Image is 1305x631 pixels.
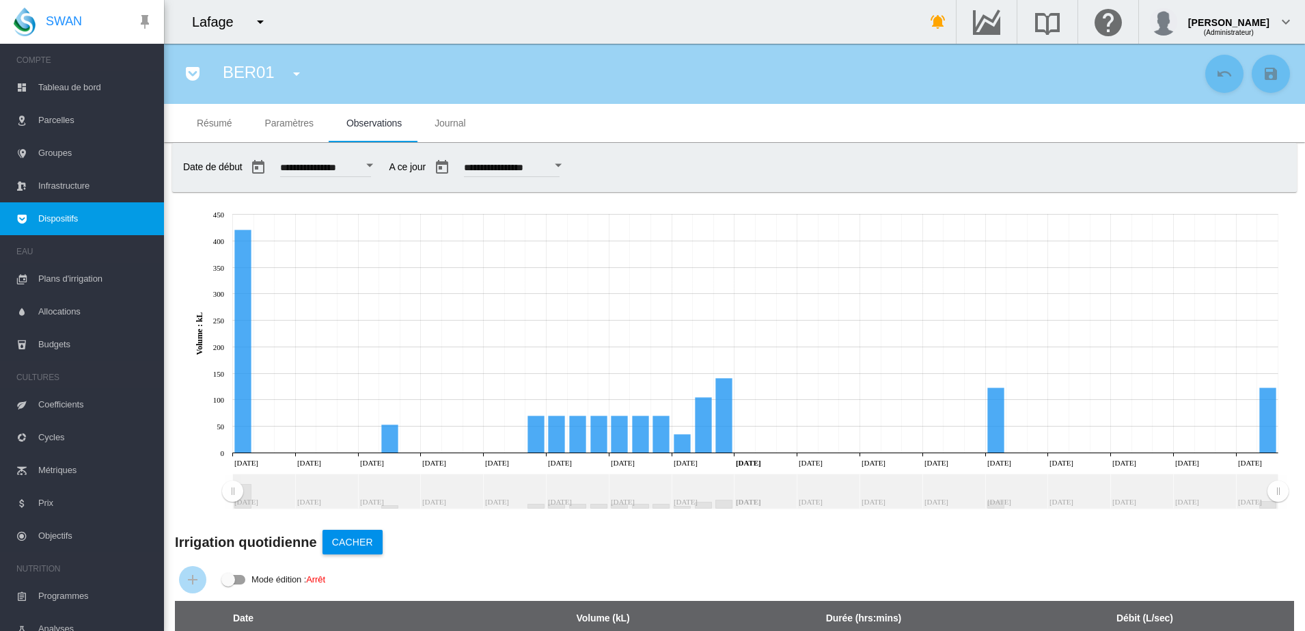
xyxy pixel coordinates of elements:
[183,154,378,181] span: Date de début
[1263,66,1279,82] md-icon: icon-content-save
[322,530,383,554] button: Cacher
[987,459,1011,467] tspan: [DATE]
[549,416,565,453] g: Jun 24, 2025 70
[288,66,305,82] md-icon: icon-menu-down
[137,14,153,30] md-icon: icon-pin
[428,154,456,181] button: md-calendar
[234,459,258,467] tspan: [DATE]
[251,570,325,589] div: Mode édition :
[223,63,275,81] span: BER01
[1260,388,1276,453] g: Jul 28, 2025 122.5
[1112,459,1136,467] tspan: [DATE]
[38,454,153,487] span: Métriques
[179,566,206,593] button: Ajouter l'enregistrement du débit d'eau
[221,449,225,457] tspan: 0
[16,241,153,263] span: EAU
[1238,459,1262,467] tspan: [DATE]
[591,416,607,453] g: Jun 26, 2025 70
[1278,14,1294,30] md-icon: icon-chevron-down
[1252,55,1290,93] button: Enregistrer les modifications
[38,421,153,454] span: Cycles
[38,328,153,361] span: Budgets
[862,459,885,467] tspan: [DATE]
[612,416,628,453] g: Jun 27, 2025 70
[297,459,321,467] tspan: [DATE]
[1205,55,1244,93] button: Annuler les modifications
[1188,10,1269,24] div: [PERSON_NAME]
[265,118,314,129] span: Paramètres
[1049,459,1073,467] tspan: [DATE]
[221,569,325,590] md-switch: Mode édition : Arrêt
[38,71,153,104] span: Tableau de bord
[1204,29,1254,36] span: (Administrateur)
[1266,475,1290,509] g: Zoom chart using cursor arrows
[1031,14,1064,30] md-icon: Recherche dans la librairie
[1216,66,1233,82] md-icon: icon-undo
[184,572,201,588] md-icon: icon-plus
[38,295,153,328] span: Allocations
[382,425,398,453] g: Jun 16, 2025 52.5
[14,8,36,36] img: SWAN-Landscape-Logo-Colour-drop.png
[736,459,760,467] tspan: [DATE]
[38,263,153,295] span: Plans d'irrigation
[38,137,153,170] span: Groupes
[16,558,153,580] span: NUTRITION
[38,170,153,202] span: Infrastructure
[970,14,1003,30] md-icon: Accéder au Data Hub
[696,398,712,453] g: Jul 01, 2025 105
[38,580,153,613] span: Programmes
[485,459,509,467] tspan: [DATE]
[197,118,232,129] span: Résumé
[716,379,732,453] g: Jul 02, 2025 140
[38,520,153,552] span: Objectifs
[245,154,272,181] button: md-calendar
[38,388,153,421] span: Coefficients
[38,104,153,137] span: Parcelles
[235,230,251,453] g: Jun 09, 2025 420
[653,416,670,453] g: Jun 29, 2025 70
[16,366,153,388] span: CULTURES
[46,13,82,30] span: SWAN
[358,153,383,178] button: Open calendar
[217,422,224,431] tspan: 50
[252,14,269,30] md-icon: icon-menu-down
[213,343,225,351] tspan: 200
[674,459,698,467] tspan: [DATE]
[674,435,691,453] g: Jun 30, 2025 35
[213,370,225,378] tspan: 150
[213,237,225,245] tspan: 400
[213,290,225,298] tspan: 300
[247,8,274,36] button: icon-menu-down
[195,312,204,355] tspan: Volume : kL
[548,459,572,467] tspan: [DATE]
[546,153,571,178] button: Open calendar
[1150,8,1177,36] img: profile.jpg
[346,118,402,129] span: Observations
[1175,459,1199,467] tspan: [DATE]
[389,154,566,181] span: A ce jour
[988,388,1004,453] g: Jul 15, 2025 122.5
[930,14,946,30] md-icon: icon-bell-ring
[232,474,1278,509] rect: Zoom chart using cursor arrows
[38,487,153,520] span: Prix
[221,475,245,509] g: Zoom chart using cursor arrows
[306,574,325,585] span: Arrêt
[799,459,823,467] tspan: [DATE]
[1092,14,1125,30] md-icon: Cliquez ici pour obtenir de l'aide
[16,49,153,71] span: COMPTE
[213,211,225,219] tspan: 450
[924,8,952,36] button: icon-bell-ring
[38,202,153,235] span: Dispositifs
[611,459,635,467] tspan: [DATE]
[283,60,310,88] button: icon-menu-down
[633,416,649,453] g: Jun 28, 2025 70
[924,459,948,467] tspan: [DATE]
[570,416,586,453] g: Jun 25, 2025 70
[192,12,246,31] div: Lafage
[360,459,384,467] tspan: [DATE]
[179,60,206,88] button: icon-pocket
[528,416,545,453] g: Jun 23, 2025 70
[184,66,201,82] md-icon: icon-pocket
[213,264,225,272] tspan: 350
[422,459,446,467] tspan: [DATE]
